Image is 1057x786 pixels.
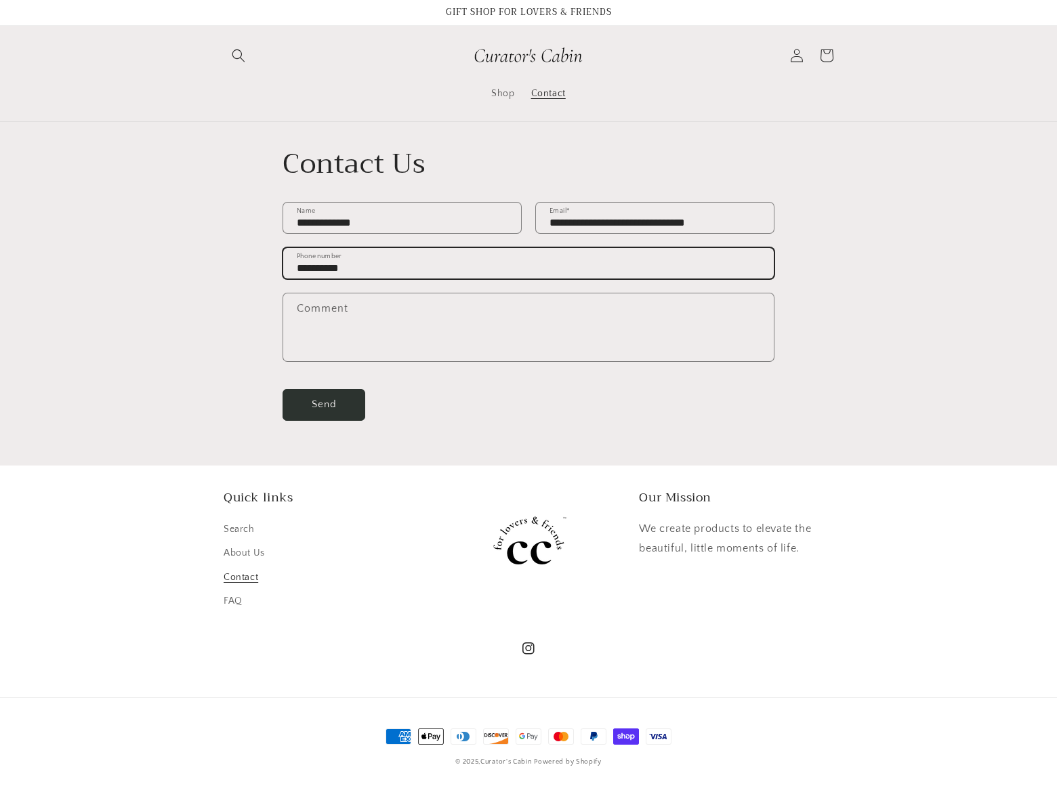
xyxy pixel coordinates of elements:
a: Curator's Cabin [480,758,532,766]
a: FAQ [224,589,243,613]
a: Powered by Shopify [534,758,602,766]
span: Contact [531,87,566,100]
p: We create products to elevate the beautiful, little moments of life. [639,519,833,558]
a: Contact [523,79,574,108]
img: Curator's Cabin [474,44,583,66]
span: Shop [491,87,514,100]
a: Shop [483,79,522,108]
h2: Contact Us [283,146,774,182]
summary: Search [224,41,253,70]
a: Search [224,521,255,541]
a: About Us [224,541,265,565]
small: © 2025, [455,758,531,766]
button: Send [283,389,365,421]
a: Contact [224,566,258,589]
h2: Our Mission [639,490,833,505]
h2: Quick links [224,490,418,505]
